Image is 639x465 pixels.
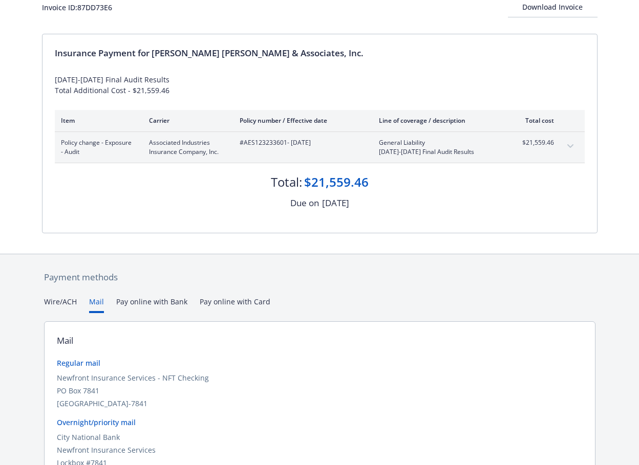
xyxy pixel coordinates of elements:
[304,173,369,191] div: $21,559.46
[57,398,583,409] div: [GEOGRAPHIC_DATA]-7841
[149,116,223,125] div: Carrier
[57,417,583,428] div: Overnight/priority mail
[42,2,112,13] div: Invoice ID: 87DD73E6
[57,334,73,347] div: Mail
[89,296,104,313] button: Mail
[379,138,499,157] span: General Liability[DATE]-[DATE] Final Audit Results
[322,196,349,210] div: [DATE]
[290,196,319,210] div: Due on
[149,138,223,157] span: Associated Industries Insurance Company, Inc.
[116,296,187,313] button: Pay online with Bank
[379,116,499,125] div: Line of coverage / description
[57,432,583,442] div: City National Bank
[57,372,583,383] div: Newfront Insurance Services - NFT Checking
[61,138,133,157] span: Policy change - Exposure - Audit
[379,147,499,157] span: [DATE]-[DATE] Final Audit Results
[44,271,595,284] div: Payment methods
[57,445,583,455] div: Newfront Insurance Services
[55,74,585,96] div: [DATE]-[DATE] Final Audit Results Total Additional Cost - $21,559.46
[516,116,554,125] div: Total cost
[200,296,270,313] button: Pay online with Card
[240,116,363,125] div: Policy number / Effective date
[57,358,583,368] div: Regular mail
[44,296,77,313] button: Wire/ACH
[516,138,554,147] span: $21,559.46
[57,385,583,396] div: PO Box 7841
[271,173,302,191] div: Total:
[562,138,579,154] button: expand content
[61,116,133,125] div: Item
[55,47,585,60] div: Insurance Payment for [PERSON_NAME] [PERSON_NAME] & Associates, Inc.
[55,132,585,163] div: Policy change - Exposure - AuditAssociated Industries Insurance Company, Inc.#AES123233601- [DATE...
[240,138,363,147] span: #AES123233601 - [DATE]
[379,138,499,147] span: General Liability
